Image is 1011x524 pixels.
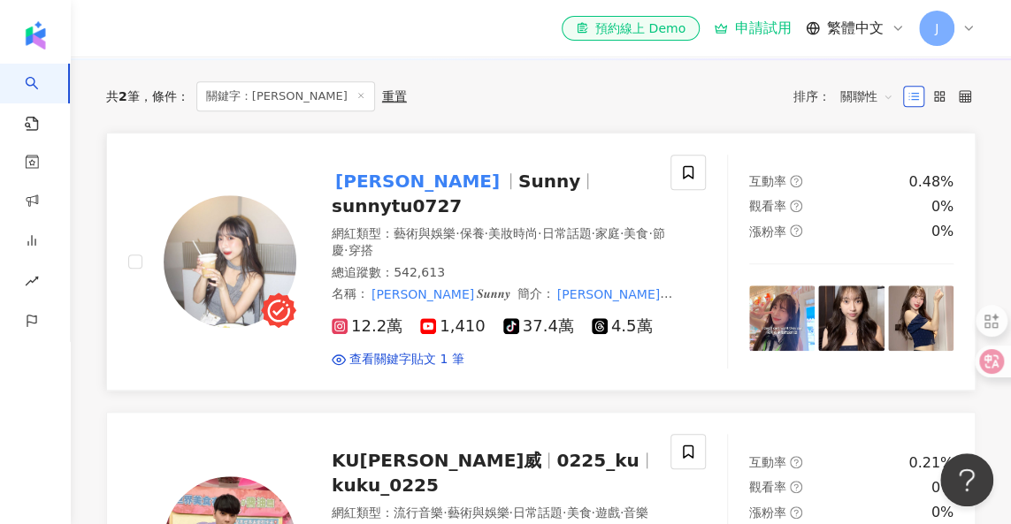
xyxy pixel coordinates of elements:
[456,226,459,240] span: ·
[164,195,296,328] img: KOL Avatar
[931,478,954,497] div: 0%
[562,16,700,41] a: 預約線上 Demo
[595,226,620,240] span: 家庭
[790,456,802,468] span: question-circle
[513,505,563,520] span: 日常話題
[332,225,676,260] div: 網紅類型 ：
[459,226,484,240] span: 保養
[369,285,477,304] mark: [PERSON_NAME]
[840,82,893,110] span: 關聯性
[908,453,954,473] div: 0.21%
[591,505,594,520] span: ·
[749,199,786,213] span: 觀看率
[648,226,652,240] span: ·
[790,200,802,212] span: question-circle
[563,505,566,520] span: ·
[940,453,993,506] iframe: Help Scout Beacon - Open
[591,226,594,240] span: ·
[196,81,375,111] span: 關鍵字：[PERSON_NAME]
[714,19,792,37] a: 申請試用
[25,263,39,303] span: rise
[503,317,574,336] span: 37.4萬
[394,226,456,240] span: 藝術與娛樂
[541,226,591,240] span: 日常話題
[749,455,786,469] span: 互動率
[119,89,127,103] span: 2
[818,285,884,351] img: post-image
[332,167,503,195] mark: [PERSON_NAME]
[332,450,541,471] span: KU[PERSON_NAME]威
[484,226,487,240] span: ·
[349,351,464,368] span: 查看關鍵字貼文 1 筆
[394,505,443,520] span: 流行音樂
[106,133,976,391] a: KOL Avatar[PERSON_NAME]Sunnysunnytu0727網紅類型：藝術與娛樂·保養·美妝時尚·日常話題·家庭·美食·節慶·穿搭總追蹤數：542,613名稱：[PERSON_...
[556,450,639,471] span: 0225_ku
[518,171,580,192] span: Sunny
[888,285,954,351] img: post-image
[21,21,50,49] img: logo icon
[595,505,620,520] span: 遊戲
[447,505,509,520] span: 藝術與娛樂
[624,226,648,240] span: 美食
[935,19,938,38] span: J
[348,243,372,257] span: 穿搭
[931,222,954,241] div: 0%
[25,64,60,133] a: search
[420,317,486,336] span: 1,410
[332,195,462,216] span: sunnytu0727
[566,505,591,520] span: 美食
[749,285,815,351] img: post-image
[908,172,954,192] div: 0.48%
[344,243,348,257] span: ·
[477,286,510,300] span: 𝑺𝒖𝒏𝒏𝒚
[749,480,786,494] span: 觀看率
[790,175,802,187] span: question-circle
[576,19,685,37] div: 預約線上 Demo
[332,264,676,282] div: 總追蹤數 ： 542,613
[931,503,954,522] div: 0%
[555,285,663,304] mark: [PERSON_NAME]
[749,505,786,520] span: 漲粉率
[790,481,802,493] span: question-circle
[106,89,140,103] div: 共 筆
[793,82,903,110] div: 排序：
[332,351,464,368] a: 查看關鍵字貼文 1 筆
[332,505,676,522] div: 網紅類型 ：
[332,317,402,336] span: 12.2萬
[332,286,510,300] span: 名稱 ：
[620,505,624,520] span: ·
[620,226,624,240] span: ·
[827,19,884,38] span: 繁體中文
[931,197,954,216] div: 0%
[790,224,802,237] span: question-circle
[790,506,802,519] span: question-circle
[749,224,786,239] span: 漲粉率
[382,89,407,103] div: 重置
[538,226,541,240] span: ·
[488,226,538,240] span: 美妝時尚
[443,505,447,520] span: ·
[592,317,653,336] span: 4.5萬
[332,475,439,496] span: kuku_0225
[749,174,786,188] span: 互動率
[509,505,512,520] span: ·
[140,89,189,103] span: 條件 ：
[624,505,648,520] span: 音樂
